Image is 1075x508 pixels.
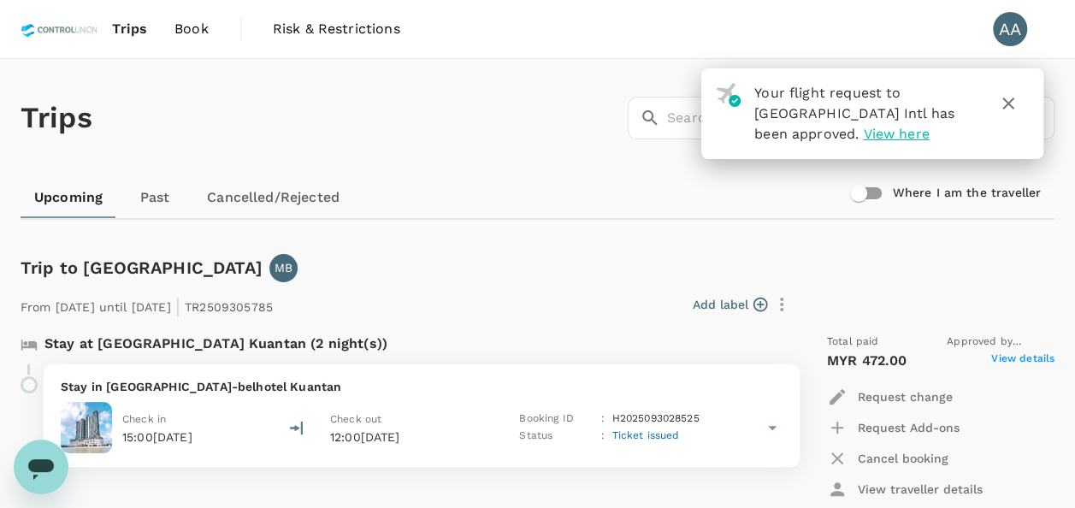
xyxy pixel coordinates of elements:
span: Approved by [947,334,1054,351]
span: Check out [330,413,381,425]
p: View traveller details [858,481,983,498]
span: Trips [112,19,147,39]
span: Total paid [827,334,879,351]
p: Stay at [GEOGRAPHIC_DATA] Kuantan (2 night(s)) [44,334,387,354]
p: H2025093028525 [611,411,699,428]
p: Request Add-ons [858,419,960,436]
h1: Trips [21,59,92,177]
button: Cancel booking [827,443,948,474]
p: MYR 472.00 [827,351,907,371]
p: : [601,411,605,428]
a: Upcoming [21,177,116,218]
p: Cancel booking [858,450,948,467]
img: Control Union Malaysia Sdn. Bhd. [21,10,98,48]
h6: Trip to [GEOGRAPHIC_DATA] [21,254,263,281]
img: Swiss-belhotel Kuantan [61,402,112,453]
p: MB [275,259,292,276]
p: 12:00[DATE] [330,428,493,446]
button: Add label [693,296,767,313]
span: Book [174,19,209,39]
span: View details [991,351,1054,371]
img: flight-approved [716,83,741,107]
button: Request Add-ons [827,412,960,443]
p: : [601,428,605,445]
p: Stay in [GEOGRAPHIC_DATA]-belhotel Kuantan [61,378,783,395]
input: Search by travellers, trips, or destination, label, team [667,97,1054,139]
p: Status [519,428,594,445]
button: Request change [827,381,953,412]
p: From [DATE] until [DATE] TR2509305785 [21,289,273,320]
p: Request change [858,388,953,405]
p: 15:00[DATE] [122,428,192,446]
a: Cancelled/Rejected [193,177,353,218]
div: AA [993,12,1027,46]
span: Risk & Restrictions [273,19,400,39]
span: Check in [122,413,166,425]
span: View here [863,126,929,142]
button: View traveller details [827,474,983,505]
iframe: Button to launch messaging window [14,440,68,494]
span: Your flight request to [GEOGRAPHIC_DATA] Intl has been approved. [754,85,954,142]
span: Ticket issued [611,429,679,441]
span: | [175,294,180,318]
p: Booking ID [519,411,594,428]
a: Past [116,177,193,218]
h6: Where I am the traveller [892,184,1041,203]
